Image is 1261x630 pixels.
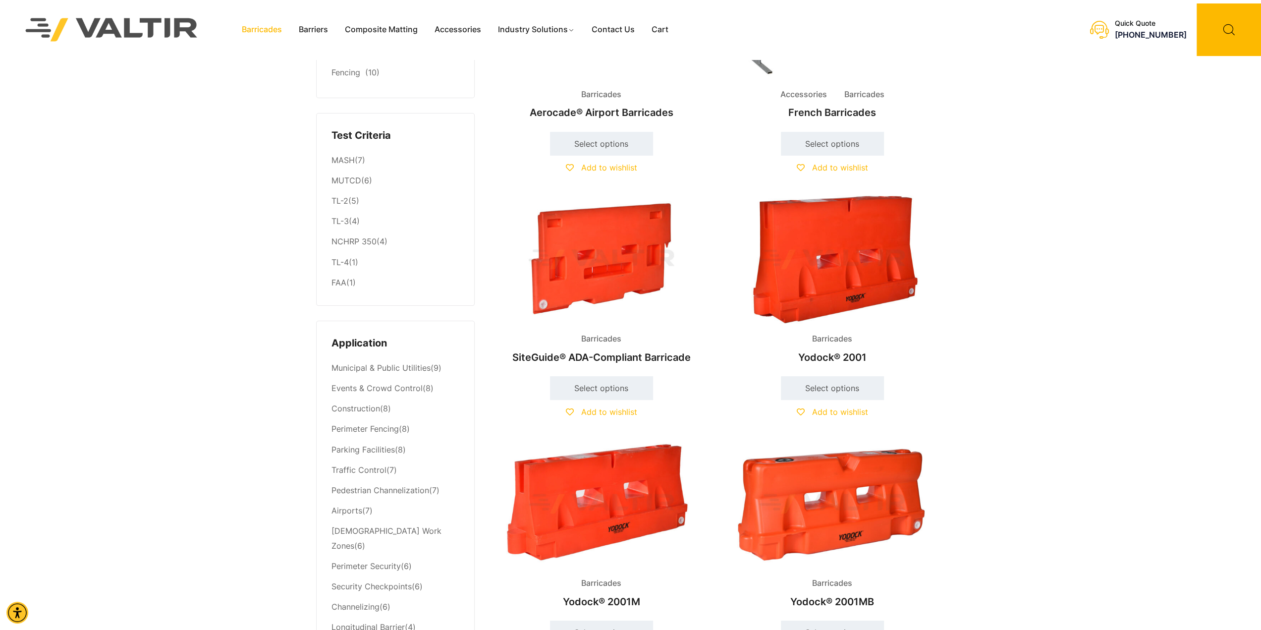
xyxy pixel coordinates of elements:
a: Add to wishlist [797,407,868,417]
a: Pedestrian Channelization [331,485,429,495]
li: (6) [331,556,459,576]
li: (8) [331,379,459,399]
img: Barricades [725,440,939,568]
div: Quick Quote [1115,19,1187,28]
a: BarricadesYodock® 2001M [494,440,709,613]
a: Industry Solutions [490,22,583,37]
a: Security Checkpoints [331,581,412,591]
a: Contact Us [583,22,643,37]
li: (4) [331,232,459,252]
li: (7) [331,480,459,501]
a: TL-2 [331,196,348,206]
a: Select options for “French Barricades” [781,132,884,156]
li: (8) [331,419,459,440]
a: Add to wishlist [566,407,637,417]
span: Barricades [805,576,860,591]
h2: SiteGuide® ADA-Compliant Barricade [494,346,709,368]
a: Parking Facilities [331,445,395,455]
a: TL-3 [331,216,349,226]
img: Barricades [494,440,709,568]
li: (8) [331,440,459,460]
a: MUTCD [331,175,361,185]
li: (6) [331,171,459,191]
a: Perimeter Fencing [331,424,399,434]
a: FAA [331,278,346,287]
li: (1) [331,252,459,273]
span: Accessories [773,87,834,102]
a: BarricadesYodock® 2001MB [725,440,939,613]
a: Accessories [426,22,490,37]
a: [DEMOGRAPHIC_DATA] Work Zones [331,526,441,551]
li: (7) [331,501,459,521]
a: Construction [331,403,380,413]
span: Barricades [574,332,629,346]
img: Barricades [725,195,939,324]
span: Barricades [574,576,629,591]
span: Barricades [805,332,860,346]
a: call (888) 496-3625 [1115,30,1187,40]
span: Add to wishlist [812,407,868,417]
a: NCHRP 350 [331,236,377,246]
span: (10) [365,67,380,77]
li: (1) [331,273,459,290]
a: Cart [643,22,677,37]
li: (6) [331,521,459,556]
h2: Yodock® 2001MB [725,591,939,613]
span: Add to wishlist [581,163,637,172]
a: Select options for “SiteGuide® ADA-Compliant Barricade” [550,376,653,400]
li: (6) [331,597,459,618]
a: Events & Crowd Control [331,383,423,393]
a: Composite Matting [336,22,426,37]
img: Barricades [494,195,709,324]
li: (8) [331,399,459,419]
a: MASH [331,155,355,165]
li: (9) [331,358,459,379]
li: (6) [331,577,459,597]
a: Select options for “Yodock® 2001” [781,376,884,400]
a: BarricadesSiteGuide® ADA-Compliant Barricade [494,195,709,368]
li: (7) [331,150,459,171]
a: Barricades [233,22,290,37]
a: Municipal & Public Utilities [331,363,431,373]
a: Perimeter Security [331,561,401,571]
h2: Yodock® 2001M [494,591,709,613]
a: Add to wishlist [797,163,868,172]
a: Channelizing [331,602,380,612]
span: Add to wishlist [581,407,637,417]
li: (5) [331,191,459,212]
span: Add to wishlist [812,163,868,172]
h2: Aerocade® Airport Barricades [494,102,709,123]
h4: Application [331,336,459,351]
li: (4) [331,212,459,232]
h4: Test Criteria [331,128,459,143]
h2: French Barricades [725,102,939,123]
a: Barriers [290,22,336,37]
a: TL-4 [331,257,349,267]
a: Fencing [331,67,360,77]
span: Barricades [837,87,892,102]
div: Accessibility Menu [6,602,28,624]
a: Airports [331,506,362,515]
a: Traffic Control [331,465,386,475]
a: Add to wishlist [566,163,637,172]
a: Select options for “Aerocade® Airport Barricades” [550,132,653,156]
a: BarricadesYodock® 2001 [725,195,939,368]
span: Barricades [574,87,629,102]
li: (7) [331,460,459,480]
h2: Yodock® 2001 [725,346,939,368]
